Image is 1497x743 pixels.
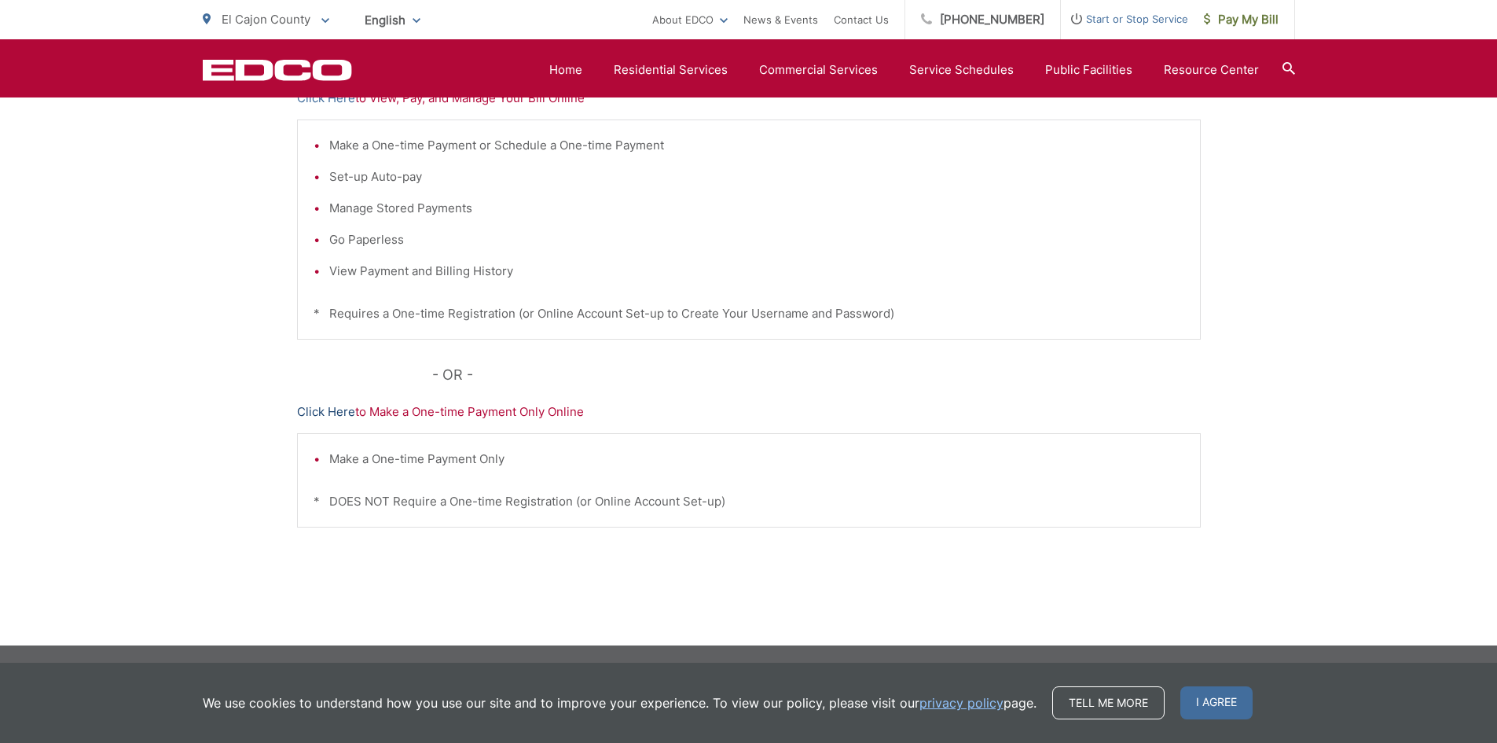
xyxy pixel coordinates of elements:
a: Contact Us [834,10,889,29]
a: Resource Center [1164,61,1259,79]
a: Click Here [297,89,355,108]
li: Make a One-time Payment Only [329,450,1184,469]
p: - OR - [432,363,1201,387]
p: * Requires a One-time Registration (or Online Account Set-up to Create Your Username and Password) [314,304,1184,323]
a: Tell me more [1052,686,1165,719]
span: English [353,6,432,34]
p: * DOES NOT Require a One-time Registration (or Online Account Set-up) [314,492,1184,511]
span: I agree [1180,686,1253,719]
a: News & Events [743,10,818,29]
a: Commercial Services [759,61,878,79]
li: View Payment and Billing History [329,262,1184,281]
p: to View, Pay, and Manage Your Bill Online [297,89,1201,108]
p: We use cookies to understand how you use our site and to improve your experience. To view our pol... [203,693,1037,712]
a: Click Here [297,403,355,421]
a: EDCD logo. Return to the homepage. [203,59,352,81]
a: Service Schedules [909,61,1014,79]
span: El Cajon County [222,12,310,27]
a: Home [549,61,582,79]
a: Residential Services [614,61,728,79]
p: to Make a One-time Payment Only Online [297,403,1201,421]
li: Set-up Auto-pay [329,167,1184,186]
a: privacy policy [919,693,1004,712]
li: Make a One-time Payment or Schedule a One-time Payment [329,136,1184,155]
li: Go Paperless [329,230,1184,249]
a: About EDCO [652,10,728,29]
span: Pay My Bill [1204,10,1279,29]
a: Public Facilities [1045,61,1132,79]
li: Manage Stored Payments [329,199,1184,218]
